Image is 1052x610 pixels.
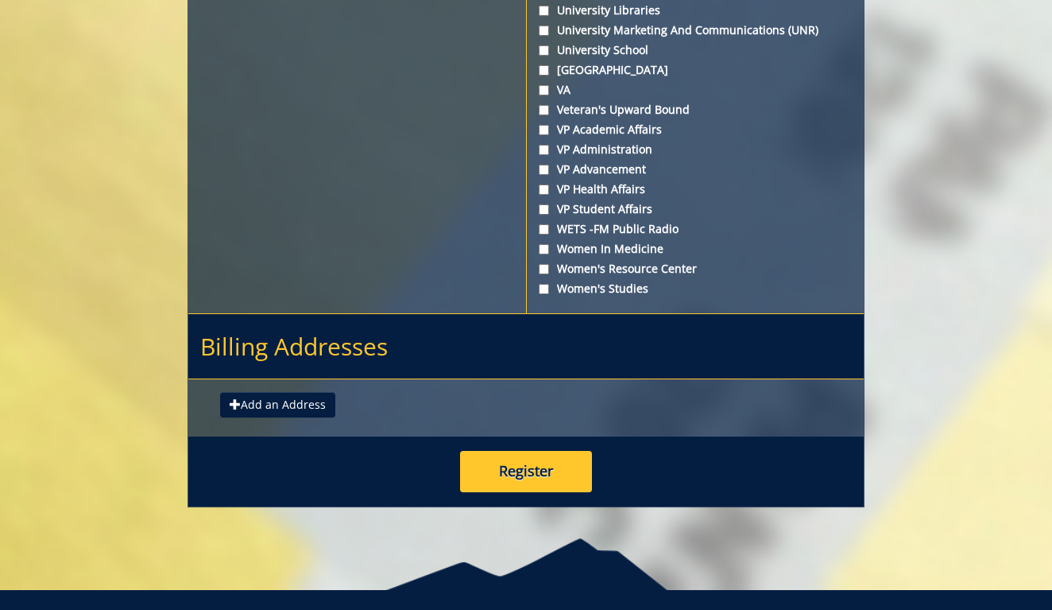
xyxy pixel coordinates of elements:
[539,241,852,257] label: Women in Medicine
[539,62,852,78] label: [GEOGRAPHIC_DATA]
[539,181,852,197] label: VP Health Affairs
[539,161,852,177] label: VP Advancement
[539,42,852,58] label: University School
[188,314,864,379] h2: Billing Addresses
[220,392,335,418] button: Add an Address
[539,22,852,38] label: University Marketing and Communications (UNR)
[539,201,852,217] label: VP Student Affairs
[539,122,852,138] label: VP Academic Affairs
[539,221,852,237] label: WETS -FM Public Radio
[539,2,852,18] label: University Libraries
[539,281,852,297] label: Women's Studies
[539,142,852,157] label: VP Administration
[539,261,852,277] label: Women's Resource Center
[539,102,852,118] label: Veteran's Upward Bound
[460,451,592,492] button: Register
[539,82,852,98] label: VA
